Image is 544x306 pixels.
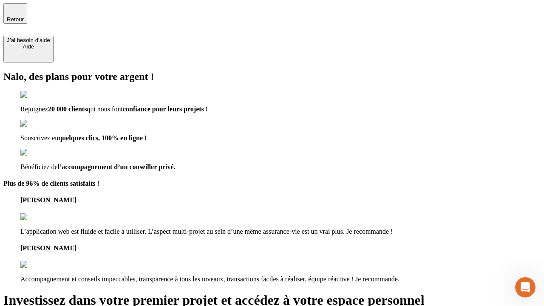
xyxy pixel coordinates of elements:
img: checkmark [20,91,57,99]
img: reviews stars [20,261,62,269]
img: reviews stars [20,213,62,221]
h4: [PERSON_NAME] [20,244,541,252]
p: L’application web est fluide et facile à utiliser. L’aspect multi-projet au sein d’une même assur... [20,228,541,235]
span: Rejoignez [20,105,48,113]
p: Accompagnement et conseils impeccables, transparence à tous les niveaux, transactions faciles à r... [20,275,541,283]
div: J’ai besoin d'aide [7,37,50,43]
span: confiance pour leurs projets ! [123,105,208,113]
div: Aide [7,43,50,50]
h4: Plus de 96% de clients satisfaits ! [3,180,541,187]
span: quelques clics, 100% en ligne ! [58,134,147,142]
span: Retour [7,16,24,23]
h4: [PERSON_NAME] [20,196,541,204]
button: Retour [3,3,27,24]
span: l’accompagnement d’un conseiller privé. [58,163,176,170]
span: Souscrivez en [20,134,58,142]
h2: Nalo, des plans pour votre argent ! [3,71,541,82]
img: checkmark [20,120,57,127]
img: checkmark [20,149,57,156]
span: qui nous font [87,105,122,113]
span: 20 000 clients [48,105,87,113]
button: J’ai besoin d'aideAide [3,36,54,62]
iframe: Intercom live chat [515,277,535,297]
span: Bénéficiez de [20,163,58,170]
